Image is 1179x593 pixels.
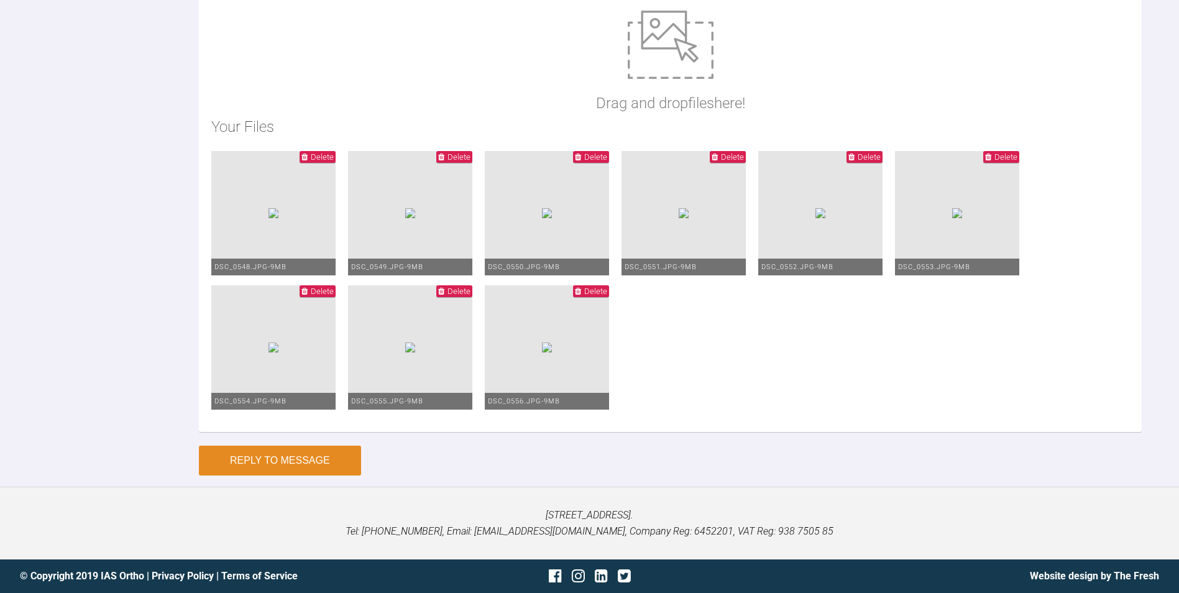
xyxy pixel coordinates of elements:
img: f1d76f15-5390-40cb-809a-9fc5b5612c34 [815,208,825,218]
img: 9080e62f-d1ef-4036-b0fa-6a0c51bf22f9 [405,342,415,352]
p: [STREET_ADDRESS]. Tel: [PHONE_NUMBER], Email: [EMAIL_ADDRESS][DOMAIN_NAME], Company Reg: 6452201,... [20,507,1159,539]
img: 823aa159-f79c-4fce-9e8a-3d4d1608440e [542,342,552,352]
img: b7ddf6ab-5e52-4700-b130-6eb0c29a2ae5 [405,208,415,218]
div: © Copyright 2019 IAS Ortho | | [20,568,400,584]
span: Delete [994,152,1017,162]
img: edd21975-bd38-426e-be1c-1ad9097980fa [268,342,278,352]
span: Delete [311,287,334,296]
span: Delete [447,287,470,296]
span: DSC_0548.JPG - 9MB [214,263,287,271]
p: Drag and drop files here! [596,91,745,115]
h2: Your Files [211,115,1129,139]
span: Delete [584,287,607,296]
span: DSC_0552.JPG - 9MB [761,263,833,271]
span: Delete [584,152,607,162]
span: Delete [447,152,470,162]
span: DSC_0553.JPG - 9MB [898,263,970,271]
button: Reply to Message [199,446,361,476]
a: Terms of Service [221,570,298,582]
span: DSC_0556.JPG - 9MB [488,397,560,405]
img: 0a756ff6-6d8c-4578-a6e8-473fa2bfa662 [679,208,689,218]
img: 672d6f72-fad8-4754-af74-fece7b81ac99 [542,208,552,218]
span: DSC_0550.JPG - 9MB [488,263,560,271]
span: DSC_0555.JPG - 9MB [351,397,423,405]
img: d062cdf0-129a-4bb1-ad58-151e6c65c31c [952,208,962,218]
span: Delete [311,152,334,162]
span: DSC_0554.JPG - 9MB [214,397,287,405]
span: DSC_0549.JPG - 9MB [351,263,423,271]
img: bf20abbb-a372-497d-8a6f-578e18cf7cca [268,208,278,218]
span: Delete [721,152,744,162]
span: Delete [858,152,881,162]
a: Privacy Policy [152,570,214,582]
span: DSC_0551.JPG - 9MB [625,263,697,271]
a: Website design by The Fresh [1030,570,1159,582]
